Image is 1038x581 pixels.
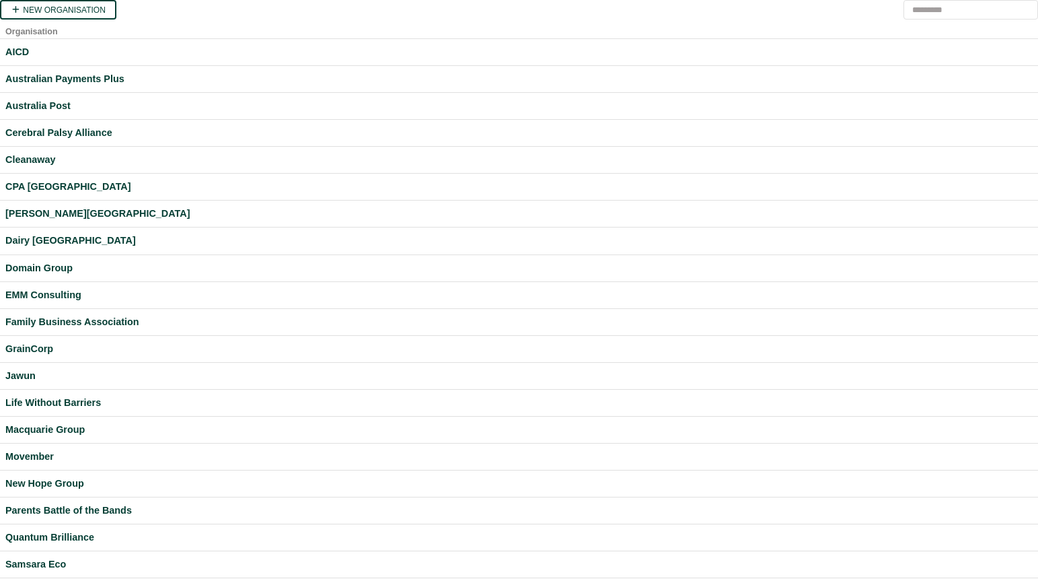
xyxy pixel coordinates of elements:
a: Jawun [5,368,1033,384]
a: CPA [GEOGRAPHIC_DATA] [5,179,1033,195]
a: Family Business Association [5,314,1033,330]
a: AICD [5,44,1033,60]
a: Quantum Brilliance [5,530,1033,545]
a: Macquarie Group [5,422,1033,438]
a: Life Without Barriers [5,395,1033,411]
a: [PERSON_NAME][GEOGRAPHIC_DATA] [5,206,1033,221]
a: Cleanaway [5,152,1033,168]
a: Australia Post [5,98,1033,114]
a: EMM Consulting [5,287,1033,303]
a: Domain Group [5,261,1033,276]
a: Movember [5,449,1033,465]
a: Cerebral Palsy Alliance [5,125,1033,141]
a: Australian Payments Plus [5,71,1033,87]
a: Dairy [GEOGRAPHIC_DATA] [5,233,1033,248]
a: Parents Battle of the Bands [5,503,1033,518]
a: GrainCorp [5,341,1033,357]
a: New Hope Group [5,476,1033,491]
a: Samsara Eco [5,557,1033,572]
